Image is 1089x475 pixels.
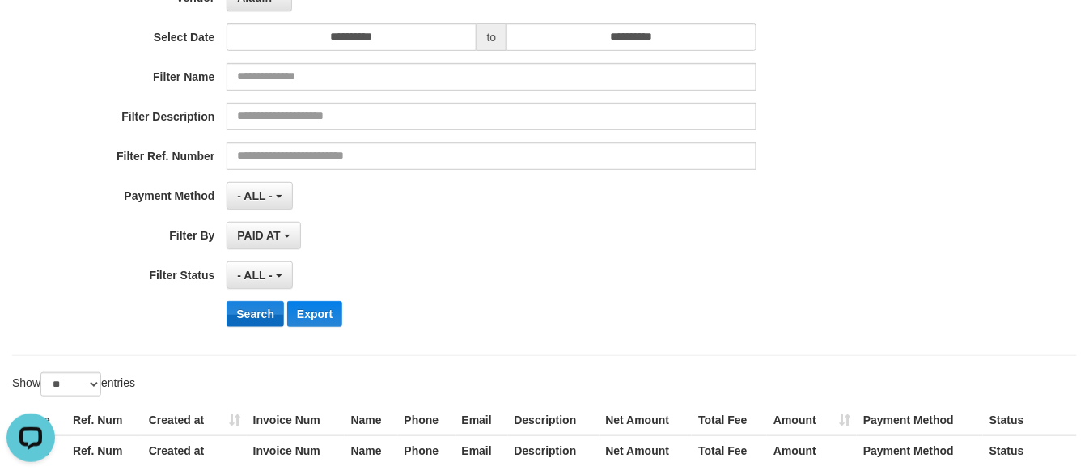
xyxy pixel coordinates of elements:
th: Net Amount [600,405,693,435]
th: Ref. Num [66,405,142,435]
th: Amount [767,435,857,465]
button: Open LiveChat chat widget [6,6,55,55]
th: Created at [142,405,247,435]
label: Show entries [12,372,135,397]
th: Status [983,435,1077,465]
span: to [477,23,507,51]
th: Email [456,405,508,435]
button: Export [287,301,342,327]
span: - ALL - [237,269,273,282]
select: Showentries [40,372,101,397]
th: Payment Method [857,435,983,465]
th: Description [508,435,600,465]
th: Ref. Num [66,435,142,465]
button: - ALL - [227,182,292,210]
button: Search [227,301,284,327]
button: - ALL - [227,261,292,289]
th: Amount [767,405,857,435]
th: Email [456,435,508,465]
th: Payment Method [857,405,983,435]
th: Created at [142,435,247,465]
th: Name [345,435,398,465]
th: Status [983,405,1077,435]
th: Net Amount [600,435,693,465]
th: Name [345,405,398,435]
span: PAID AT [237,229,280,242]
th: Phone [398,405,456,435]
th: Phone [398,435,456,465]
button: PAID AT [227,222,300,249]
th: Total Fee [692,405,767,435]
th: Description [508,405,600,435]
span: - ALL - [237,189,273,202]
th: Invoice Num [247,405,345,435]
th: Total Fee [692,435,767,465]
th: Invoice Num [247,435,345,465]
th: Game [12,405,66,435]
